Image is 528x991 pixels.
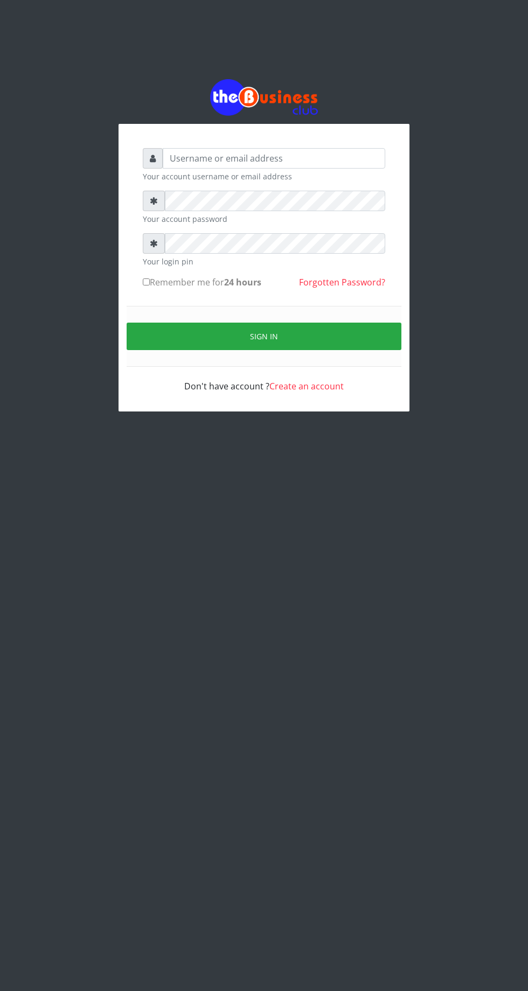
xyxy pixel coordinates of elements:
[163,148,385,169] input: Username or email address
[143,276,261,289] label: Remember me for
[299,276,385,288] a: Forgotten Password?
[143,213,385,225] small: Your account password
[127,323,401,350] button: Sign in
[269,380,344,392] a: Create an account
[143,278,150,285] input: Remember me for24 hours
[143,171,385,182] small: Your account username or email address
[143,367,385,393] div: Don't have account ?
[224,276,261,288] b: 24 hours
[143,256,385,267] small: Your login pin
